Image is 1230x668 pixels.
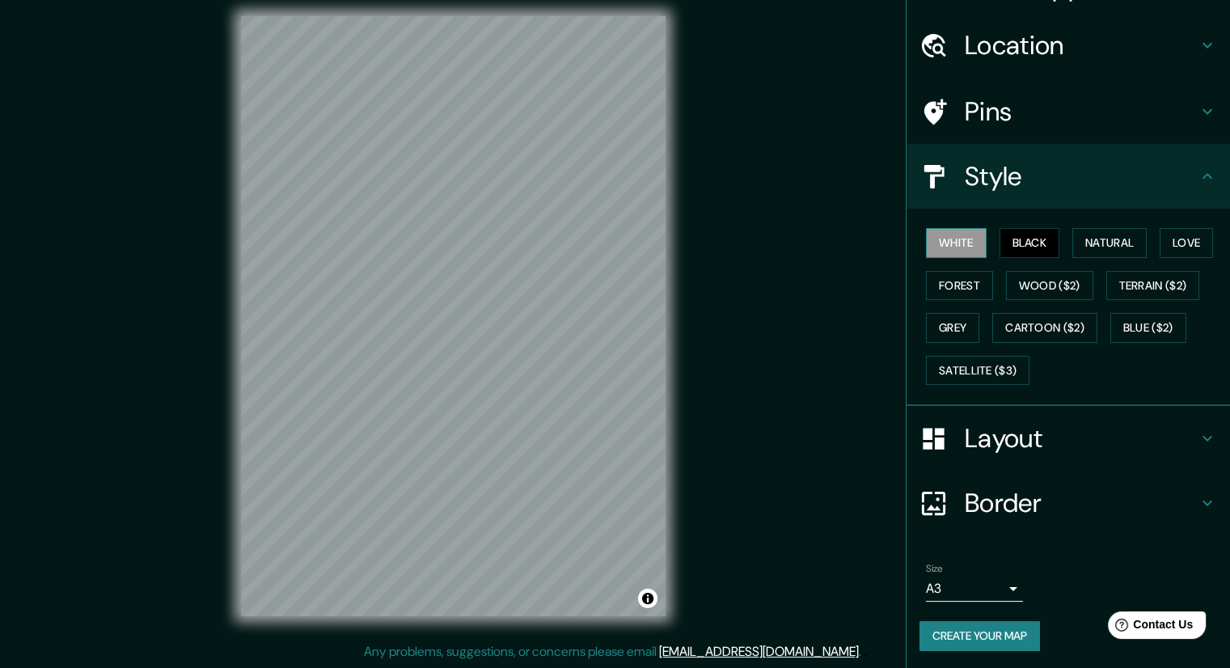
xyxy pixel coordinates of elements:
div: A3 [926,576,1023,602]
button: Forest [926,271,993,301]
button: Blue ($2) [1110,313,1186,343]
div: Layout [907,406,1230,471]
div: Location [907,13,1230,78]
div: Pins [907,79,1230,144]
div: . [861,642,864,662]
button: Satellite ($3) [926,356,1029,386]
button: Black [1000,228,1060,258]
button: Cartoon ($2) [992,313,1097,343]
button: Natural [1072,228,1147,258]
h4: Location [965,29,1198,61]
button: Create your map [919,621,1040,651]
button: Toggle attribution [638,589,657,608]
button: White [926,228,987,258]
button: Love [1160,228,1213,258]
p: Any problems, suggestions, or concerns please email . [364,642,861,662]
button: Terrain ($2) [1106,271,1200,301]
div: Style [907,144,1230,209]
h4: Layout [965,422,1198,454]
canvas: Map [241,16,666,616]
h4: Style [965,160,1198,192]
label: Size [926,562,943,576]
button: Grey [926,313,979,343]
h4: Border [965,487,1198,519]
div: Border [907,471,1230,535]
a: [EMAIL_ADDRESS][DOMAIN_NAME] [659,643,859,660]
iframe: Help widget launcher [1086,605,1212,650]
div: . [864,642,867,662]
button: Wood ($2) [1006,271,1093,301]
h4: Pins [965,95,1198,128]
